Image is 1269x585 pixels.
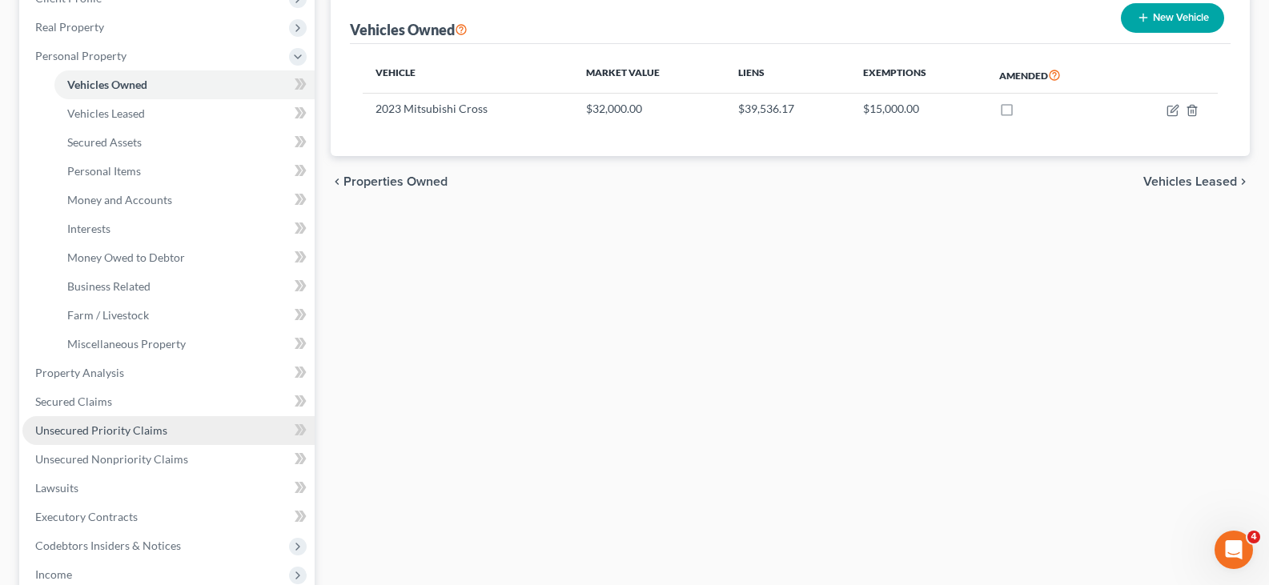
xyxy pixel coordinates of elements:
[54,128,315,157] a: Secured Assets
[35,452,188,466] span: Unsecured Nonpriority Claims
[54,272,315,301] a: Business Related
[573,94,725,124] td: $32,000.00
[67,106,145,120] span: Vehicles Leased
[1143,175,1237,188] span: Vehicles Leased
[54,157,315,186] a: Personal Items
[850,57,986,94] th: Exemptions
[67,222,110,235] span: Interests
[22,474,315,503] a: Lawsuits
[1237,175,1250,188] i: chevron_right
[1247,531,1260,543] span: 4
[35,567,72,581] span: Income
[331,175,343,188] i: chevron_left
[67,193,172,206] span: Money and Accounts
[850,94,986,124] td: $15,000.00
[35,423,167,437] span: Unsecured Priority Claims
[67,250,185,264] span: Money Owed to Debtor
[67,164,141,178] span: Personal Items
[54,301,315,330] a: Farm / Livestock
[725,94,850,124] td: $39,536.17
[1215,531,1253,569] iframe: Intercom live chat
[54,330,315,359] a: Miscellaneous Property
[22,503,315,531] a: Executory Contracts
[35,510,138,523] span: Executory Contracts
[67,78,147,91] span: Vehicles Owned
[22,359,315,387] a: Property Analysis
[54,186,315,214] a: Money and Accounts
[54,243,315,272] a: Money Owed to Debtor
[35,395,112,408] span: Secured Claims
[350,20,468,39] div: Vehicles Owned
[67,308,149,322] span: Farm / Livestock
[331,175,448,188] button: chevron_left Properties Owned
[35,20,104,34] span: Real Property
[363,94,573,124] td: 2023 Mitsubishi Cross
[67,279,151,293] span: Business Related
[54,214,315,243] a: Interests
[22,416,315,445] a: Unsecured Priority Claims
[725,57,850,94] th: Liens
[67,135,142,149] span: Secured Assets
[363,57,573,94] th: Vehicle
[54,99,315,128] a: Vehicles Leased
[35,481,78,495] span: Lawsuits
[1121,3,1224,33] button: New Vehicle
[22,387,315,416] a: Secured Claims
[573,57,725,94] th: Market Value
[54,70,315,99] a: Vehicles Owned
[67,337,186,351] span: Miscellaneous Property
[343,175,448,188] span: Properties Owned
[35,49,126,62] span: Personal Property
[22,445,315,474] a: Unsecured Nonpriority Claims
[35,366,124,379] span: Property Analysis
[986,57,1120,94] th: Amended
[35,539,181,552] span: Codebtors Insiders & Notices
[1143,175,1250,188] button: Vehicles Leased chevron_right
